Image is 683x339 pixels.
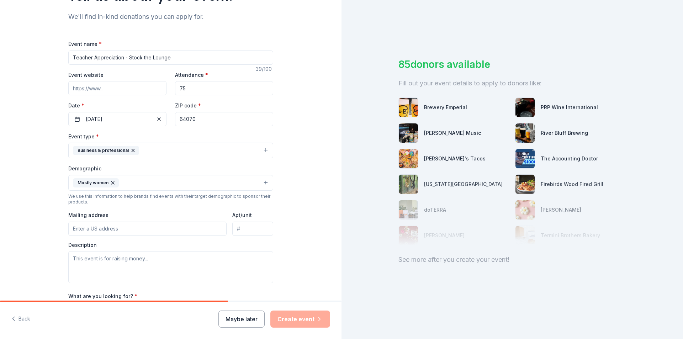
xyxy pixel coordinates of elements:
[515,98,535,117] img: photo for PRP Wine International
[232,212,252,219] label: Apt/unit
[68,71,104,79] label: Event website
[175,102,201,109] label: ZIP code
[541,103,598,112] div: PRP Wine International
[424,103,467,112] div: Brewery Emperial
[424,154,486,163] div: [PERSON_NAME]'s Tacos
[232,222,273,236] input: #
[398,57,626,72] div: 85 donors available
[218,311,265,328] button: Maybe later
[515,149,535,168] img: photo for The Accounting Doctor
[68,293,137,300] label: What are you looking for?
[11,312,30,327] button: Back
[175,71,208,79] label: Attendance
[399,149,418,168] img: photo for Torchy's Tacos
[68,51,273,65] input: Spring Fundraiser
[68,242,97,249] label: Description
[73,146,139,155] div: Business & professional
[68,194,273,205] div: We use this information to help brands find events with their target demographic to sponsor their...
[68,81,166,95] input: https://www...
[68,112,166,126] button: [DATE]
[68,222,227,236] input: Enter a US address
[424,129,481,137] div: [PERSON_NAME] Music
[68,133,99,140] label: Event type
[541,154,598,163] div: The Accounting Doctor
[68,175,273,191] button: Mostly women
[541,129,588,137] div: River Bluff Brewing
[68,143,273,158] button: Business & professional
[256,65,273,73] div: 39 /100
[68,165,101,172] label: Demographic
[68,41,102,48] label: Event name
[68,11,273,22] div: We'll find in-kind donations you can apply for.
[68,102,166,109] label: Date
[68,212,108,219] label: Mailing address
[399,123,418,143] img: photo for Alfred Music
[175,81,273,95] input: 20
[73,178,119,187] div: Mostly women
[398,254,626,265] div: See more after you create your event!
[398,78,626,89] div: Fill out your event details to apply to donors like:
[515,123,535,143] img: photo for River Bluff Brewing
[399,98,418,117] img: photo for Brewery Emperial
[175,112,273,126] input: 12345 (U.S. only)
